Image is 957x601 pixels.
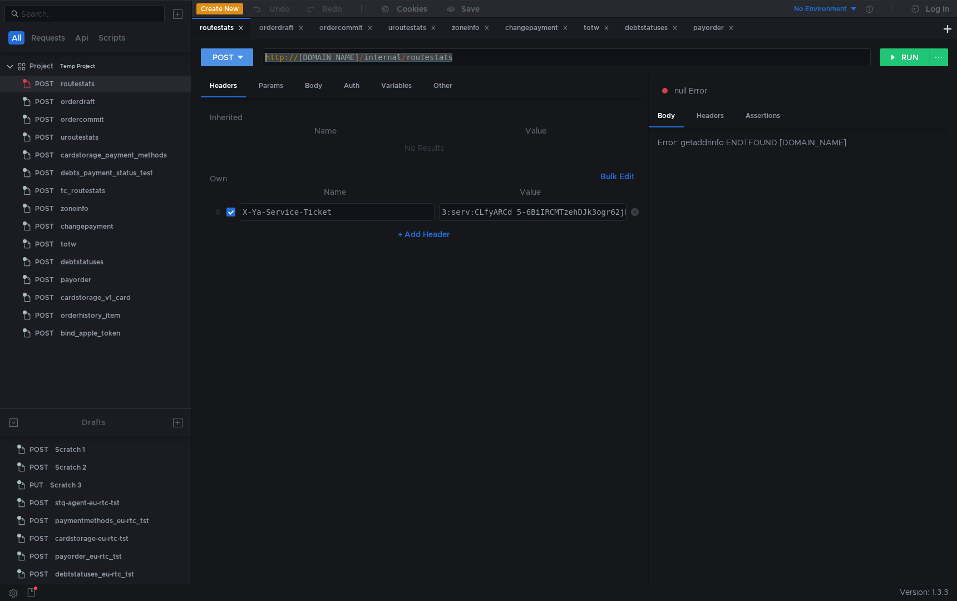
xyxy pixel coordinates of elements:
span: POST [35,307,54,324]
div: Body [649,106,684,127]
button: Undo [243,1,298,17]
button: Redo [298,1,350,17]
div: POST [213,51,234,63]
button: RUN [880,48,930,66]
th: Value [435,185,627,199]
div: Error: getaddrinfo ENOTFOUND [DOMAIN_NAME] [658,136,948,149]
span: POST [29,441,48,458]
div: Body [296,76,331,96]
div: changepayment_eu-rtc_tst [55,584,144,600]
span: POST [35,272,54,288]
div: No Environment [794,4,847,14]
span: POST [35,236,54,253]
div: changepayment [505,22,568,34]
div: payorder [693,22,734,34]
th: Value [432,124,639,137]
div: zoneinfo [452,22,490,34]
span: POST [35,76,54,92]
div: orderdraft [259,22,304,34]
div: stq-agent-eu-rtc-tst [55,495,120,511]
div: uroutestats [61,129,98,146]
button: Api [72,31,92,45]
button: All [8,31,24,45]
span: POST [29,513,48,529]
div: Variables [372,76,421,96]
div: Params [250,76,292,96]
button: + Add Header [393,228,455,241]
div: debtstatuses [61,254,103,270]
button: Scripts [95,31,129,45]
button: Requests [28,31,68,45]
div: bind_apple_token [61,325,120,342]
div: Auth [335,76,368,96]
span: POST [29,459,48,476]
span: POST [35,218,54,235]
span: POST [35,289,54,306]
span: POST [35,93,54,110]
div: cardstorage_payment_methods [61,147,167,164]
div: paymentmethods_eu-rtc_tst [55,513,149,529]
span: POST [35,147,54,164]
button: Bulk Edit [596,170,639,183]
div: Scratch 1 [55,441,85,458]
div: routestats [200,22,244,34]
div: Headers [688,106,733,126]
span: POST [35,254,54,270]
span: POST [35,165,54,181]
span: POST [29,495,48,511]
div: tc_routestats [61,183,105,199]
div: routestats [61,76,95,92]
div: changepayment [61,218,114,235]
h6: Own [210,172,596,185]
div: ordercommit [319,22,373,34]
div: Undo [269,2,290,16]
div: Cookies [397,2,427,16]
span: null Error [674,85,707,97]
span: POST [35,111,54,128]
th: Name [235,185,435,199]
span: Version: 1.3.3 [900,584,948,600]
span: POST [35,183,54,199]
div: Redo [323,2,342,16]
input: Search... [21,8,158,20]
div: zoneinfo [61,200,88,217]
div: totw [584,22,609,34]
div: debtstatuses_eu-rtc_tst [55,566,134,583]
div: uroutestats [388,22,436,34]
div: ordercommit [61,111,104,128]
span: POST [35,325,54,342]
span: POST [29,548,48,565]
div: debtstatuses [625,22,678,34]
div: cardstorage-eu-rtc-tst [55,530,129,547]
nz-embed-empty: No Results [404,143,444,153]
div: totw [61,236,76,253]
div: Temp Project [60,58,95,75]
div: Scratch 3 [50,477,81,494]
div: orderhistory_item [61,307,120,324]
div: cardstorage_v1_card [61,289,131,306]
div: debts_payment_status_test [61,165,153,181]
h6: Inherited [210,111,639,124]
button: POST [201,48,253,66]
div: Drafts [82,416,105,429]
div: orderdraft [61,93,95,110]
div: Headers [201,76,246,97]
div: Assertions [737,106,789,126]
span: POST [35,200,54,217]
span: POST [29,566,48,583]
button: Create New [196,3,243,14]
div: Project [29,58,53,75]
span: PUT [29,477,43,494]
div: Scratch 2 [55,459,86,476]
div: payorder_eu-rtc_tst [55,548,122,565]
th: Name [219,124,432,137]
div: Other [425,76,461,96]
span: POST [29,584,48,600]
div: Log In [926,2,949,16]
span: POST [35,129,54,146]
div: Save [461,5,480,13]
span: POST [29,530,48,547]
div: payorder [61,272,91,288]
